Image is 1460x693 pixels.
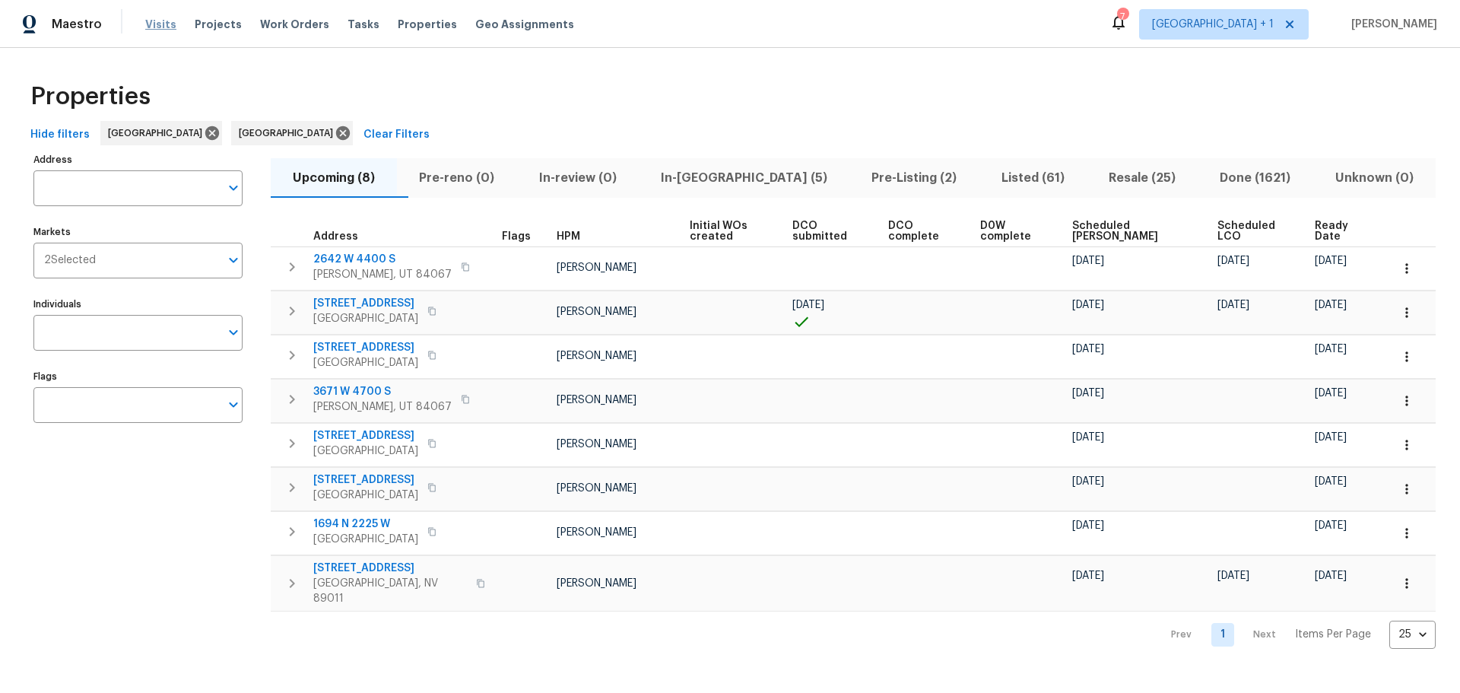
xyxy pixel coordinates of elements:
[502,231,531,242] span: Flags
[1117,9,1128,24] div: 7
[792,300,824,310] span: [DATE]
[792,221,862,242] span: DCO submitted
[557,395,636,405] span: [PERSON_NAME]
[223,322,244,343] button: Open
[1315,300,1347,310] span: [DATE]
[239,126,339,141] span: [GEOGRAPHIC_DATA]
[1315,476,1347,487] span: [DATE]
[1072,256,1104,266] span: [DATE]
[557,483,636,494] span: [PERSON_NAME]
[313,561,467,576] span: [STREET_ADDRESS]
[1211,623,1234,647] a: Goto page 1
[475,17,574,32] span: Geo Assignments
[223,394,244,415] button: Open
[1072,388,1104,399] span: [DATE]
[313,267,452,282] span: [PERSON_NAME], UT 84067
[526,167,630,189] span: In-review (0)
[24,121,96,149] button: Hide filters
[1072,476,1104,487] span: [DATE]
[313,399,452,415] span: [PERSON_NAME], UT 84067
[223,177,244,199] button: Open
[1217,571,1249,581] span: [DATE]
[313,355,418,370] span: [GEOGRAPHIC_DATA]
[313,532,418,547] span: [GEOGRAPHIC_DATA]
[313,443,418,459] span: [GEOGRAPHIC_DATA]
[145,17,176,32] span: Visits
[313,340,418,355] span: [STREET_ADDRESS]
[231,121,353,145] div: [GEOGRAPHIC_DATA]
[313,252,452,267] span: 2642 W 4400 S
[313,428,418,443] span: [STREET_ADDRESS]
[280,167,388,189] span: Upcoming (8)
[357,121,436,149] button: Clear Filters
[557,307,636,317] span: [PERSON_NAME]
[1315,221,1364,242] span: Ready Date
[33,372,243,381] label: Flags
[1315,520,1347,531] span: [DATE]
[313,311,418,326] span: [GEOGRAPHIC_DATA]
[690,221,766,242] span: Initial WOs created
[1072,221,1192,242] span: Scheduled [PERSON_NAME]
[33,300,243,309] label: Individuals
[313,231,358,242] span: Address
[648,167,840,189] span: In-[GEOGRAPHIC_DATA] (5)
[1315,256,1347,266] span: [DATE]
[980,221,1046,242] span: D0W complete
[313,296,418,311] span: [STREET_ADDRESS]
[1217,256,1249,266] span: [DATE]
[557,439,636,450] span: [PERSON_NAME]
[313,576,467,606] span: [GEOGRAPHIC_DATA], NV 89011
[313,517,418,532] span: 1694 N 2225 W
[406,167,507,189] span: Pre-reno (0)
[33,227,243,237] label: Markets
[557,578,636,589] span: [PERSON_NAME]
[1072,520,1104,531] span: [DATE]
[1096,167,1189,189] span: Resale (25)
[1157,621,1436,649] nav: Pagination Navigation
[1072,432,1104,443] span: [DATE]
[1072,571,1104,581] span: [DATE]
[313,384,452,399] span: 3671 W 4700 S
[1217,300,1249,310] span: [DATE]
[1217,221,1290,242] span: Scheduled LCO
[1207,167,1303,189] span: Done (1621)
[223,250,244,271] button: Open
[1072,344,1104,354] span: [DATE]
[44,254,96,267] span: 2 Selected
[30,126,90,145] span: Hide filters
[348,19,379,30] span: Tasks
[52,17,102,32] span: Maestro
[888,221,954,242] span: DCO complete
[1345,17,1437,32] span: [PERSON_NAME]
[989,167,1078,189] span: Listed (61)
[1322,167,1427,189] span: Unknown (0)
[313,488,418,503] span: [GEOGRAPHIC_DATA]
[557,527,636,538] span: [PERSON_NAME]
[398,17,457,32] span: Properties
[313,472,418,488] span: [STREET_ADDRESS]
[363,126,430,145] span: Clear Filters
[1072,300,1104,310] span: [DATE]
[108,126,208,141] span: [GEOGRAPHIC_DATA]
[557,351,636,361] span: [PERSON_NAME]
[1152,17,1274,32] span: [GEOGRAPHIC_DATA] + 1
[557,262,636,273] span: [PERSON_NAME]
[859,167,970,189] span: Pre-Listing (2)
[1315,388,1347,399] span: [DATE]
[1315,571,1347,581] span: [DATE]
[1315,344,1347,354] span: [DATE]
[1315,432,1347,443] span: [DATE]
[260,17,329,32] span: Work Orders
[557,231,580,242] span: HPM
[30,89,151,104] span: Properties
[100,121,222,145] div: [GEOGRAPHIC_DATA]
[1295,627,1371,642] p: Items Per Page
[33,155,243,164] label: Address
[1389,615,1436,654] div: 25
[195,17,242,32] span: Projects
